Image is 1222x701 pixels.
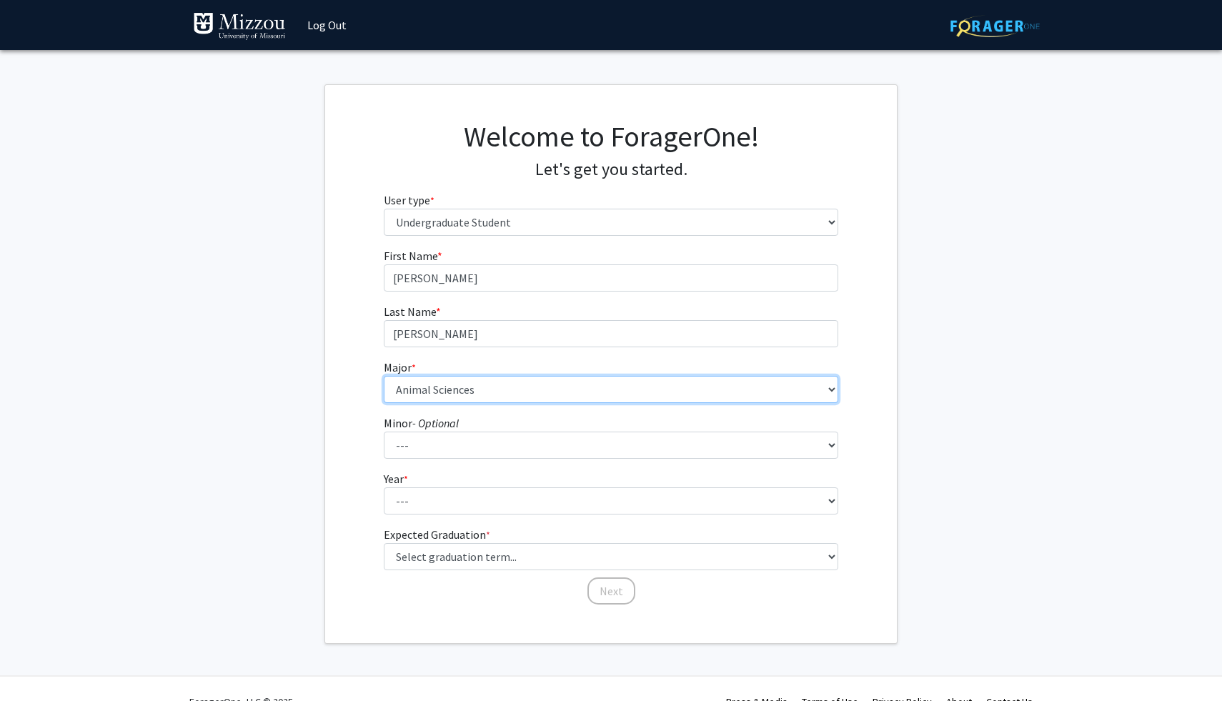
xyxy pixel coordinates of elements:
[412,416,459,430] i: - Optional
[587,577,635,605] button: Next
[384,249,437,263] span: First Name
[193,12,286,41] img: University of Missouri Logo
[384,470,408,487] label: Year
[384,359,416,376] label: Major
[384,304,436,319] span: Last Name
[384,159,839,180] h4: Let's get you started.
[384,526,490,543] label: Expected Graduation
[384,414,459,432] label: Minor
[950,15,1040,37] img: ForagerOne Logo
[384,192,434,209] label: User type
[384,119,839,154] h1: Welcome to ForagerOne!
[11,637,61,690] iframe: Chat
